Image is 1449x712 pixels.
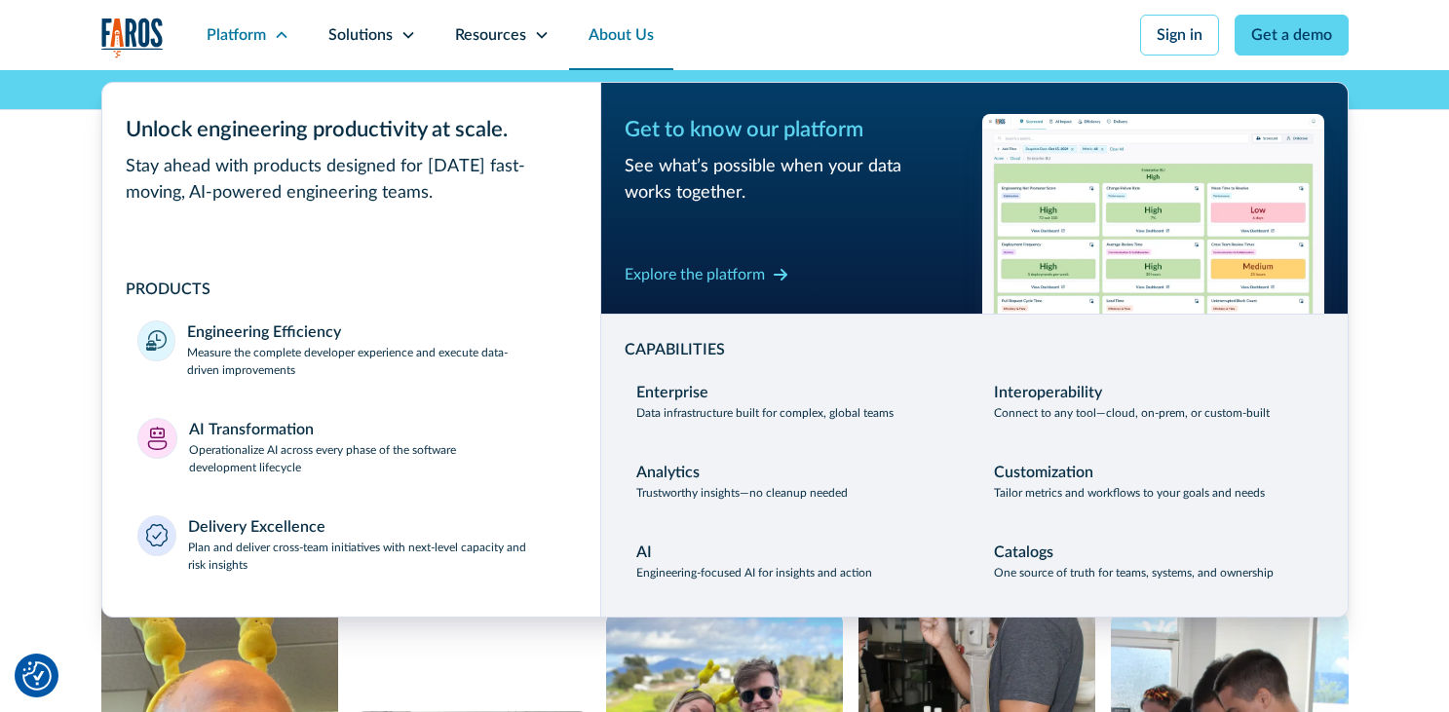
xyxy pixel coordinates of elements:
[636,484,848,502] p: Trustworthy insights—no cleanup needed
[187,344,565,379] p: Measure the complete developer experience and execute data-driven improvements
[625,338,1324,361] div: CAPABILITIES
[625,369,967,433] a: EnterpriseData infrastructure built for complex, global teams
[994,461,1093,484] div: Customization
[636,404,894,422] p: Data infrastructure built for complex, global teams
[189,441,565,476] p: Operationalize AI across every phase of the software development lifecycle
[994,381,1102,404] div: Interoperability
[101,18,164,57] img: Logo of the analytics and reporting company Faros.
[188,515,325,539] div: Delivery Excellence
[328,23,393,47] div: Solutions
[126,309,577,391] a: Engineering EfficiencyMeasure the complete developer experience and execute data-driven improvements
[126,504,577,585] a: Delivery ExcellencePlan and deliver cross-team initiatives with next-level capacity and risk insi...
[982,529,1324,593] a: CatalogsOne source of truth for teams, systems, and ownership
[22,661,52,691] button: Cookie Settings
[636,461,700,484] div: Analytics
[207,23,266,47] div: Platform
[455,23,526,47] div: Resources
[982,449,1324,513] a: CustomizationTailor metrics and workflows to your goals and needs
[636,541,652,564] div: AI
[188,539,565,574] p: Plan and deliver cross-team initiatives with next-level capacity and risk insights
[994,404,1270,422] p: Connect to any tool—cloud, on-prem, or custom-built
[1140,15,1219,56] a: Sign in
[625,154,967,206] div: See what’s possible when your data works together.
[982,369,1324,433] a: InteroperabilityConnect to any tool—cloud, on-prem, or custom-built
[1235,15,1349,56] a: Get a demo
[625,529,967,593] a: AIEngineering-focused AI for insights and action
[994,484,1265,502] p: Tailor metrics and workflows to your goals and needs
[994,564,1274,581] p: One source of truth for teams, systems, and ownership
[101,70,1349,618] nav: Platform
[126,278,577,301] div: PRODUCTS
[994,541,1053,564] div: Catalogs
[187,320,341,344] div: Engineering Efficiency
[189,418,314,441] div: AI Transformation
[625,263,765,286] div: Explore the platform
[625,449,967,513] a: AnalyticsTrustworthy insights—no cleanup needed
[101,18,164,57] a: home
[625,114,967,146] div: Get to know our platform
[636,381,708,404] div: Enterprise
[126,114,577,146] div: Unlock engineering productivity at scale.
[126,406,577,488] a: AI TransformationOperationalize AI across every phase of the software development lifecycle
[625,259,788,290] a: Explore the platform
[636,564,872,581] p: Engineering-focused AI for insights and action
[126,154,577,206] div: Stay ahead with products designed for [DATE] fast-moving, AI-powered engineering teams.
[982,114,1324,314] img: Workflow productivity trends heatmap chart
[22,661,52,691] img: Revisit consent button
